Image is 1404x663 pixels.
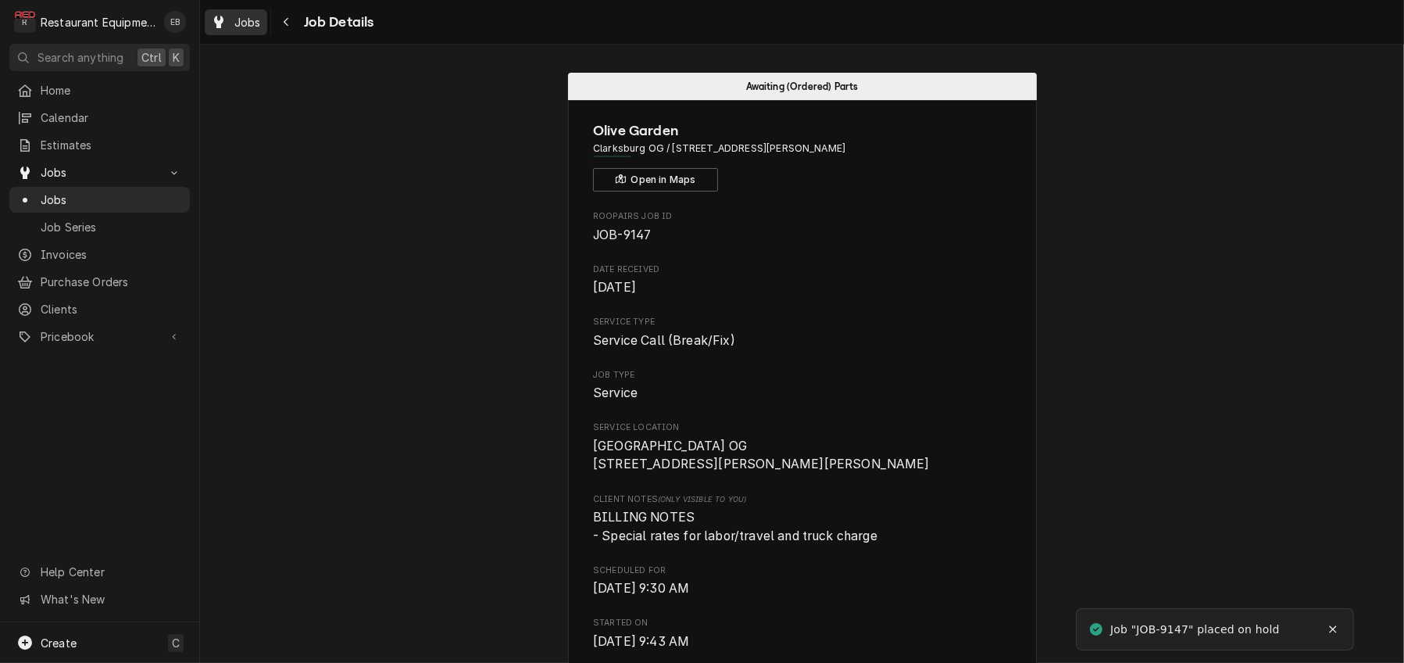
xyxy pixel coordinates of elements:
a: Home [9,77,190,103]
div: Job Type [593,369,1011,403]
span: Service Location [593,437,1011,474]
span: Started On [593,633,1011,651]
span: Date Received [593,278,1011,297]
span: [DATE] 9:43 AM [593,634,689,649]
span: Job Details [299,12,374,33]
div: Restaurant Equipment Diagnostics's Avatar [14,11,36,33]
span: Invoices [41,246,182,263]
span: Job Series [41,219,182,235]
a: Jobs [205,9,267,35]
div: Service Location [593,421,1011,474]
div: EB [164,11,186,33]
a: Purchase Orders [9,269,190,295]
span: [GEOGRAPHIC_DATA] OG [STREET_ADDRESS][PERSON_NAME][PERSON_NAME] [593,439,930,472]
span: Started On [593,617,1011,629]
div: Emily Bird's Avatar [164,11,186,33]
span: Pricebook [41,328,159,345]
span: (Only Visible to You) [658,495,746,504]
a: Go to Help Center [9,559,190,585]
div: Scheduled For [593,564,1011,598]
a: Clients [9,296,190,322]
span: Create [41,636,77,650]
span: Home [41,82,182,99]
span: Name [593,120,1011,142]
div: Started On [593,617,1011,650]
span: Estimates [41,137,182,153]
span: Jobs [41,164,159,181]
div: Date Received [593,263,1011,297]
button: Search anythingCtrlK [9,44,190,71]
a: Calendar [9,105,190,131]
span: Date Received [593,263,1011,276]
span: Job Type [593,369,1011,382]
a: Estimates [9,132,190,158]
span: K [173,49,180,66]
span: What's New [41,591,180,607]
a: Go to What's New [9,586,190,612]
span: Job Type [593,384,1011,403]
span: BILLING NOTES - Special rates for labor/travel and truck charge [593,510,877,543]
span: Ctrl [141,49,162,66]
span: Scheduled For [593,564,1011,577]
span: Calendar [41,109,182,126]
a: Go to Jobs [9,159,190,185]
span: Jobs [234,14,261,30]
span: JOB-9147 [593,228,651,242]
span: Purchase Orders [41,274,182,290]
span: Service Call (Break/Fix) [593,333,735,348]
div: Client Information [593,120,1011,192]
span: Client Notes [593,493,1011,506]
span: Service Type [593,316,1011,328]
div: Status [568,73,1037,100]
a: Invoices [9,242,190,267]
span: Scheduled For [593,579,1011,598]
a: Jobs [9,187,190,213]
span: Search anything [38,49,123,66]
a: Go to Pricebook [9,324,190,349]
span: Roopairs Job ID [593,210,1011,223]
div: Service Type [593,316,1011,349]
span: Awaiting (Ordered) Parts [746,81,859,91]
span: [DATE] 9:30 AM [593,581,689,596]
div: Job "JOB-9147" placed on hold [1110,622,1281,638]
span: Help Center [41,564,180,580]
span: Clients [41,301,182,317]
button: Open in Maps [593,168,718,192]
span: Roopairs Job ID [593,226,1011,245]
span: Service [593,385,638,400]
div: [object Object] [593,493,1011,546]
div: Restaurant Equipment Diagnostics [41,14,155,30]
a: Job Series [9,214,190,240]
span: C [172,635,180,651]
div: Roopairs Job ID [593,210,1011,244]
span: Service Location [593,421,1011,434]
span: Service Type [593,331,1011,350]
span: Jobs [41,192,182,208]
span: Address [593,142,1011,156]
div: R [14,11,36,33]
button: Navigate back [274,9,299,34]
span: [object Object] [593,508,1011,545]
span: [DATE] [593,280,636,295]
